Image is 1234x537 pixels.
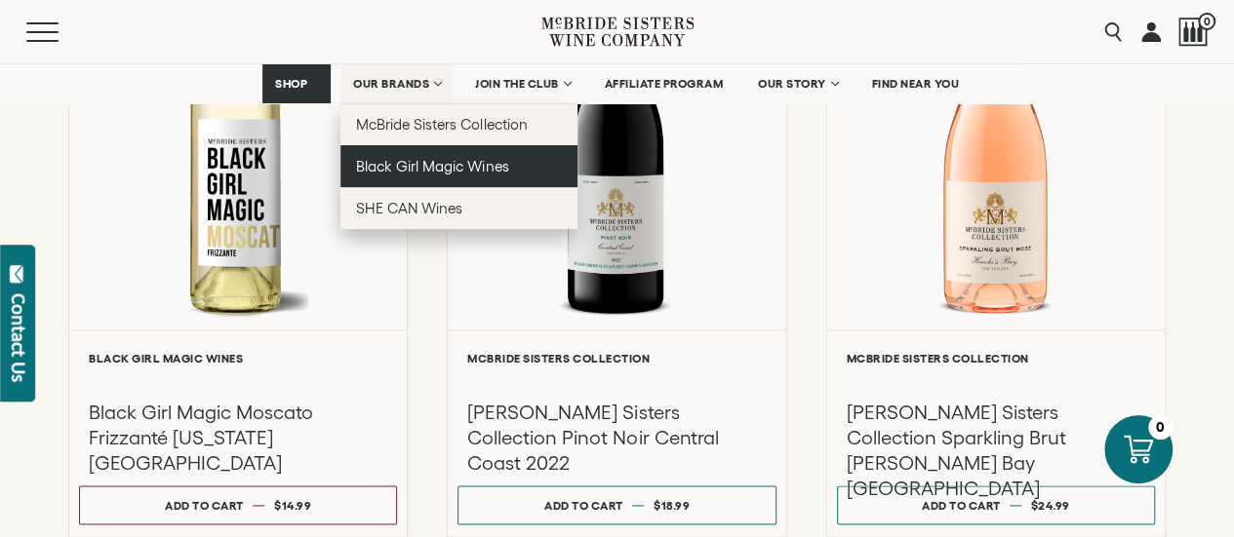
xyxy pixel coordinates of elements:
span: SHOP [275,77,308,91]
h6: McBride Sisters Collection [847,352,1145,364]
a: JOIN THE CLUB [462,64,582,103]
span: Black Girl Magic Wines [356,158,508,174]
h3: [PERSON_NAME] Sisters Collection Pinot Noir Central Coast 2022 [467,400,766,476]
div: Add to cart [922,491,1001,519]
div: Add to cart [544,491,623,519]
div: Contact Us [9,293,28,382]
button: Mobile Menu Trigger [26,22,97,42]
a: Black Girl Magic Wines [340,145,577,187]
button: Add to cart $14.99 [79,485,397,524]
span: 0 [1198,13,1215,30]
h6: Black Girl Magic Wines [89,352,387,364]
span: FIND NEAR YOU [872,77,960,91]
a: AFFILIATE PROGRAM [592,64,736,103]
div: 0 [1148,415,1173,440]
span: AFFILIATE PROGRAM [605,77,724,91]
span: JOIN THE CLUB [475,77,559,91]
h6: McBride Sisters Collection [467,352,766,364]
span: $24.99 [1031,499,1070,512]
button: Add to cart $18.99 [458,485,776,524]
span: $18.99 [654,499,690,512]
span: OUR BRANDS [353,77,429,91]
h3: [PERSON_NAME] Sisters Collection Sparkling Brut [PERSON_NAME] Bay [GEOGRAPHIC_DATA] [847,400,1145,501]
div: Add to cart [165,491,244,519]
h3: Black Girl Magic Moscato Frizzanté [US_STATE] [GEOGRAPHIC_DATA] [89,400,387,476]
span: McBride Sisters Collection [356,116,528,133]
button: Add to cart $24.99 [837,485,1155,524]
a: McBride Sisters Collection [340,103,577,145]
a: SHOP [262,64,331,103]
span: OUR STORY [758,77,826,91]
a: OUR BRANDS [340,64,453,103]
a: OUR STORY [745,64,850,103]
a: SHE CAN Wines [340,187,577,229]
span: $14.99 [274,499,311,512]
span: SHE CAN Wines [356,200,462,216]
a: FIND NEAR YOU [859,64,973,103]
